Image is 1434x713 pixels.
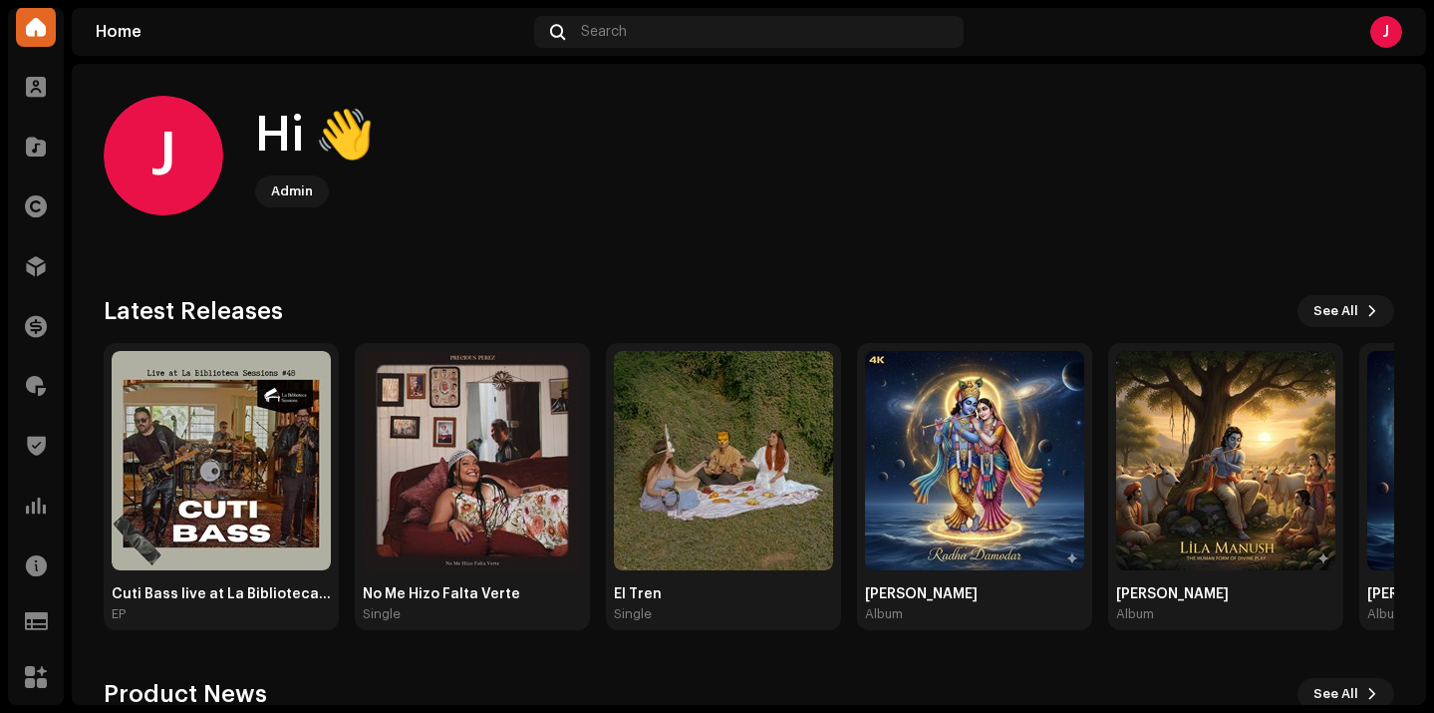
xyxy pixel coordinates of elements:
button: See All [1297,678,1394,710]
div: Album [865,606,903,622]
div: [PERSON_NAME] [1116,586,1335,602]
div: J [1370,16,1402,48]
div: J [104,96,223,215]
div: Single [363,606,401,622]
h3: Latest Releases [104,295,283,327]
div: Hi 👋 [255,104,375,168]
img: 68d7cb35-2d7e-4ea8-a7f5-4e144aae12fb [865,351,1084,570]
img: 16589ae9-e00b-4631-9ae2-55fa23bad299 [363,351,582,570]
div: El Tren [614,586,833,602]
span: See All [1313,291,1358,331]
img: 64b7fdbc-d3e1-4c0b-8b75-d466e40e19ba [614,351,833,570]
img: baefbfbd-a54a-4184-b3f5-850c8df67423 [1116,351,1335,570]
div: No Me Hizo Falta Verte [363,586,582,602]
img: 44f5261b-8be3-4232-bf60-6abb80a7ae0f [112,351,331,570]
h3: Product News [104,678,267,710]
div: Album [1116,606,1154,622]
div: Single [614,606,652,622]
div: EP [112,606,126,622]
div: Admin [271,179,313,203]
div: Cuti Bass live at La Biblioteca Sessions #48 [112,586,331,602]
span: Search [581,24,627,40]
button: See All [1297,295,1394,327]
div: Album [1367,606,1405,622]
div: [PERSON_NAME] [865,586,1084,602]
div: Home [96,24,526,40]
